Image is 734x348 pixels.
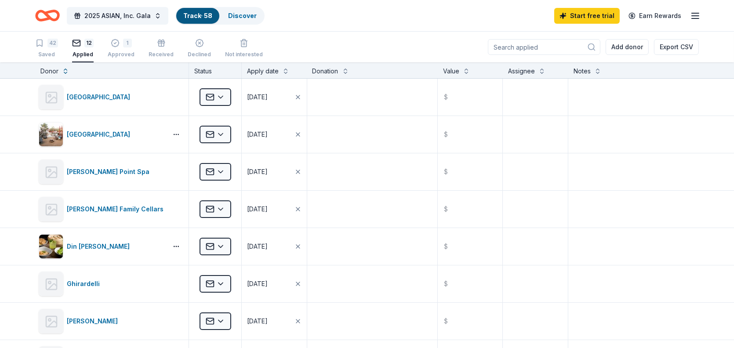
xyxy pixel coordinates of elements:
[35,5,60,26] a: Home
[654,39,699,55] button: Export CSV
[242,153,307,190] button: [DATE]
[247,129,268,140] div: [DATE]
[188,35,211,62] button: Declined
[67,241,133,252] div: Din [PERSON_NAME]
[72,51,94,58] div: Applied
[67,279,103,289] div: Ghirardelli
[228,12,257,19] a: Discover
[39,85,182,109] button: [GEOGRAPHIC_DATA]
[225,35,263,62] button: Not interested
[508,66,535,76] div: Assignee
[242,79,307,116] button: [DATE]
[39,122,164,147] button: Image for Bay Area Discovery Museum[GEOGRAPHIC_DATA]
[247,66,279,76] div: Apply date
[72,35,94,62] button: 12Applied
[247,92,268,102] div: [DATE]
[242,116,307,153] button: [DATE]
[40,66,58,76] div: Donor
[67,92,134,102] div: [GEOGRAPHIC_DATA]
[67,167,153,177] div: [PERSON_NAME] Point Spa
[189,62,242,78] div: Status
[247,204,268,214] div: [DATE]
[39,197,182,221] button: [PERSON_NAME] Family Cellars
[108,51,134,58] div: Approved
[67,7,168,25] button: 2025 ASIAN, Inc. Gala
[312,66,338,76] div: Donation
[247,241,268,252] div: [DATE]
[488,39,600,55] input: Search applied
[242,191,307,228] button: [DATE]
[39,272,182,296] button: Ghirardelli
[84,39,94,47] div: 12
[188,51,211,58] div: Declined
[35,35,58,62] button: 42Saved
[67,316,121,326] div: [PERSON_NAME]
[149,35,174,62] button: Received
[247,279,268,289] div: [DATE]
[67,204,167,214] div: [PERSON_NAME] Family Cellars
[623,8,687,24] a: Earn Rewards
[242,265,307,302] button: [DATE]
[225,51,263,58] div: Not interested
[554,8,620,24] a: Start free trial
[39,235,63,258] img: Image for Din Tai Fung
[149,51,174,58] div: Received
[183,12,212,19] a: Track· 58
[39,309,182,333] button: [PERSON_NAME]
[443,66,459,76] div: Value
[247,167,268,177] div: [DATE]
[39,159,182,184] button: [PERSON_NAME] Point Spa
[123,39,132,47] div: 1
[108,35,134,62] button: 1Approved
[242,303,307,340] button: [DATE]
[84,11,151,21] span: 2025 ASIAN, Inc. Gala
[242,228,307,265] button: [DATE]
[574,66,591,76] div: Notes
[39,123,63,146] img: Image for Bay Area Discovery Museum
[175,7,265,25] button: Track· 58Discover
[35,51,58,58] div: Saved
[39,234,164,259] button: Image for Din Tai FungDin [PERSON_NAME]
[47,39,58,47] div: 42
[247,316,268,326] div: [DATE]
[606,39,649,55] button: Add donor
[67,129,134,140] div: [GEOGRAPHIC_DATA]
